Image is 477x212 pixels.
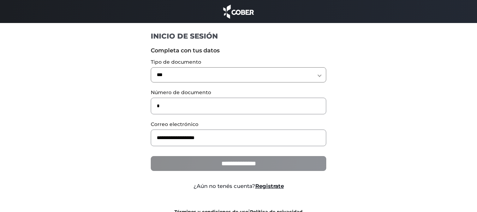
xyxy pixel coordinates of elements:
label: Número de documento [151,89,326,96]
div: ¿Aún no tenés cuenta? [145,182,332,190]
img: cober_marca.png [221,4,256,19]
h1: INICIO DE SESIÓN [151,31,326,41]
a: Registrate [255,183,284,189]
label: Tipo de documento [151,58,326,66]
label: Correo electrónico [151,121,326,128]
label: Completa con tus datos [151,46,326,55]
